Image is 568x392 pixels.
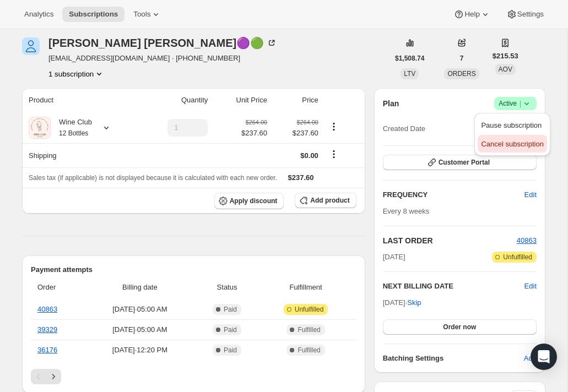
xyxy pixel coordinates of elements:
span: Skip [407,297,421,308]
span: [DATE] · 05:00 AM [88,324,192,335]
button: Apply discount [214,193,284,209]
span: Apply discount [230,197,278,205]
span: [DATE] · 12:20 PM [88,345,192,356]
button: Tools [127,7,168,22]
span: Help [464,10,479,19]
button: Analytics [18,7,60,22]
button: Subscriptions [62,7,125,22]
h2: FREQUENCY [383,189,524,200]
nav: Pagination [31,369,356,384]
button: Product actions [48,68,105,79]
span: Subscriptions [69,10,118,19]
button: Shipping actions [325,148,343,160]
span: Pause subscription [481,121,542,129]
small: $264.00 [246,119,267,126]
span: $237.60 [274,128,318,139]
span: Fulfillment [262,282,349,293]
span: Sales tax (if applicable) is not displayed because it is calculated with each new order. [29,174,277,182]
span: ORDERS [447,70,475,78]
th: Price [271,88,322,112]
small: $264.00 [297,119,318,126]
h2: NEXT BILLING DATE [383,281,524,292]
button: Customer Portal [383,155,537,170]
span: $0.00 [300,151,318,160]
button: Settings [500,7,550,22]
button: Add product [295,193,356,208]
a: 36176 [37,346,57,354]
button: 40863 [517,235,537,246]
small: 12 Bottles [59,129,88,137]
span: [DATE] [383,252,405,263]
span: LTV [404,70,415,78]
button: Next [46,369,61,384]
span: | [520,99,521,108]
span: Analytics [24,10,53,19]
button: Skip [401,294,428,312]
button: Cancel subscription [478,135,547,153]
span: $215.53 [493,51,518,62]
span: Active [499,98,532,109]
span: 7 [460,54,464,63]
span: Paid [224,346,237,355]
h6: Batching Settings [383,353,524,364]
h2: Payment attempts [31,264,356,275]
span: Add product [310,196,349,205]
a: 40863 [517,236,537,244]
span: Fulfilled [297,325,320,334]
span: Settings [517,10,544,19]
th: Order [31,275,84,300]
button: $1,508.74 [388,51,431,66]
span: [DATE] · 05:00 AM [88,304,192,315]
span: Add [524,353,537,364]
span: Unfulfilled [295,305,324,314]
th: Quantity [137,88,211,112]
th: Unit Price [211,88,271,112]
button: Edit [524,281,537,292]
span: Customer Portal [439,158,490,167]
span: Cancel subscription [481,140,543,148]
button: 7 [453,51,470,66]
div: Wine Club [51,117,92,139]
h2: LAST ORDER [383,235,517,246]
span: Every 8 weeks [383,207,430,215]
span: $237.60 [241,128,267,139]
span: Paid [224,325,237,334]
button: Product actions [325,121,343,133]
span: Created Date [383,123,425,134]
button: Order now [383,319,537,335]
h2: Plan [383,98,399,109]
span: Status [199,282,256,293]
span: AOV [499,66,512,73]
span: [EMAIL_ADDRESS][DOMAIN_NAME] · [PHONE_NUMBER] [48,53,277,64]
button: Pause subscription [478,116,547,134]
span: Susan Barczykowski🟣🟢 [22,37,40,55]
div: Open Intercom Messenger [531,344,557,370]
img: product img [29,117,51,139]
span: Unfulfilled [503,253,532,262]
button: Edit [518,186,543,204]
span: Edit [524,189,537,200]
th: Shipping [22,143,137,167]
button: Add [517,350,543,367]
div: [PERSON_NAME] [PERSON_NAME]🟣🟢 [48,37,277,48]
span: $237.60 [288,173,314,182]
th: Product [22,88,137,112]
span: [DATE] · [383,298,421,307]
span: Order now [443,323,476,331]
span: Fulfilled [297,346,320,355]
span: Billing date [88,282,192,293]
a: 40863 [37,305,57,313]
button: Help [447,7,497,22]
a: 39329 [37,325,57,334]
span: Tools [133,10,150,19]
span: $1,508.74 [395,54,424,63]
span: Paid [224,305,237,314]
